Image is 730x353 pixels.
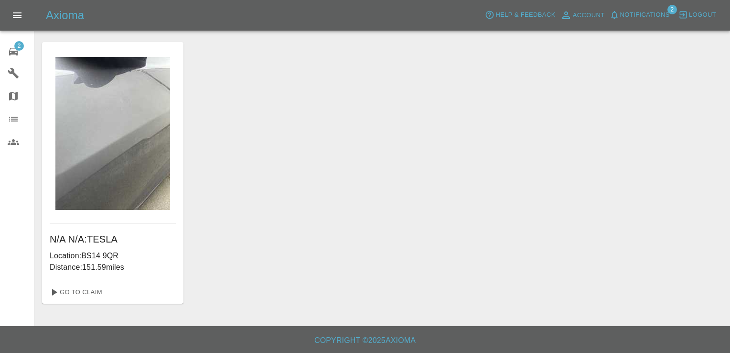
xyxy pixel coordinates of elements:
span: 2 [667,5,677,14]
button: Notifications [607,8,672,22]
span: 2 [14,41,24,51]
h5: Axioma [46,8,84,23]
a: Go To Claim [46,285,105,300]
span: Help & Feedback [495,10,555,21]
h6: Copyright © 2025 Axioma [8,334,722,347]
span: Account [573,10,605,21]
button: Open drawer [6,4,29,27]
button: Logout [676,8,719,22]
p: Location: BS14 9QR [50,250,176,262]
button: Help & Feedback [483,8,558,22]
span: Logout [689,10,716,21]
h6: N/A N/A : TESLA [50,232,176,247]
p: Distance: 151.59 miles [50,262,176,273]
span: Notifications [620,10,670,21]
a: Account [558,8,607,23]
